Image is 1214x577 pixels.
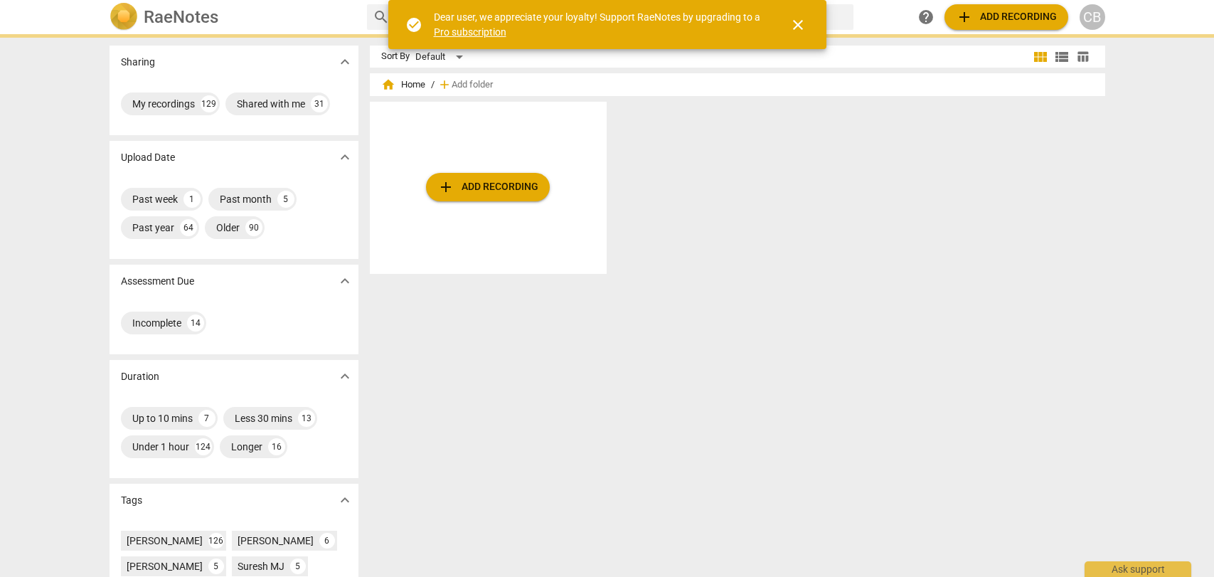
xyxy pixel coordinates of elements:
span: home [381,78,395,92]
span: view_list [1053,48,1070,65]
span: search [373,9,390,26]
div: 31 [311,95,328,112]
p: Assessment Due [121,274,194,289]
div: 5 [208,559,224,574]
p: Tags [121,493,142,508]
div: [PERSON_NAME] [127,534,203,548]
span: / [431,80,435,90]
span: Add recording [437,179,538,196]
p: Sharing [121,55,155,70]
div: [PERSON_NAME] [127,559,203,573]
div: Sort By [381,51,410,62]
p: Upload Date [121,150,175,165]
button: CB [1080,4,1105,30]
button: Table view [1072,46,1094,68]
div: 124 [195,438,212,455]
div: Past week [132,192,178,206]
p: Duration [121,369,159,384]
button: Show more [334,147,356,168]
span: Add folder [452,80,493,90]
a: LogoRaeNotes [110,3,356,31]
div: 6 [319,533,335,549]
img: Logo [110,3,138,31]
div: 5 [277,191,294,208]
button: Show more [334,270,356,292]
div: 7 [198,410,215,427]
div: Shared with me [237,97,305,111]
span: expand_more [336,272,353,290]
a: Help [913,4,939,30]
span: close [789,16,806,33]
span: expand_more [336,53,353,70]
div: 90 [245,219,262,236]
div: Longer [231,440,262,454]
span: add [437,78,452,92]
div: 16 [268,438,285,455]
button: Show more [334,366,356,387]
div: 126 [208,533,224,549]
div: Less 30 mins [235,411,292,425]
div: Older [216,221,240,235]
div: 1 [183,191,201,208]
span: table_chart [1076,50,1090,63]
div: [PERSON_NAME] [238,534,314,548]
span: Add recording [956,9,1057,26]
div: 13 [298,410,315,427]
span: add [956,9,973,26]
div: Past month [220,192,272,206]
span: help [917,9,935,26]
div: Dear user, we appreciate your loyalty! Support RaeNotes by upgrading to a [434,10,764,39]
span: Home [381,78,425,92]
span: expand_more [336,492,353,509]
span: check_circle [405,16,422,33]
div: 64 [180,219,197,236]
span: view_module [1032,48,1049,65]
div: 5 [290,559,306,574]
div: Under 1 hour [132,440,189,454]
div: Default [415,46,468,68]
div: Ask support [1085,561,1191,577]
div: Suresh MJ [238,559,284,573]
button: Upload [426,173,550,201]
div: Past year [132,221,174,235]
div: Up to 10 mins [132,411,193,425]
button: Show more [334,51,356,73]
span: add [437,179,454,196]
button: Close [781,8,815,42]
div: My recordings [132,97,195,111]
div: 14 [187,314,204,332]
div: Incomplete [132,316,181,330]
button: Upload [944,4,1068,30]
button: Show more [334,489,356,511]
span: expand_more [336,149,353,166]
button: List view [1051,46,1072,68]
div: 129 [201,95,218,112]
span: expand_more [336,368,353,385]
h2: RaeNotes [144,7,218,27]
button: Tile view [1030,46,1051,68]
a: Pro subscription [434,26,506,38]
